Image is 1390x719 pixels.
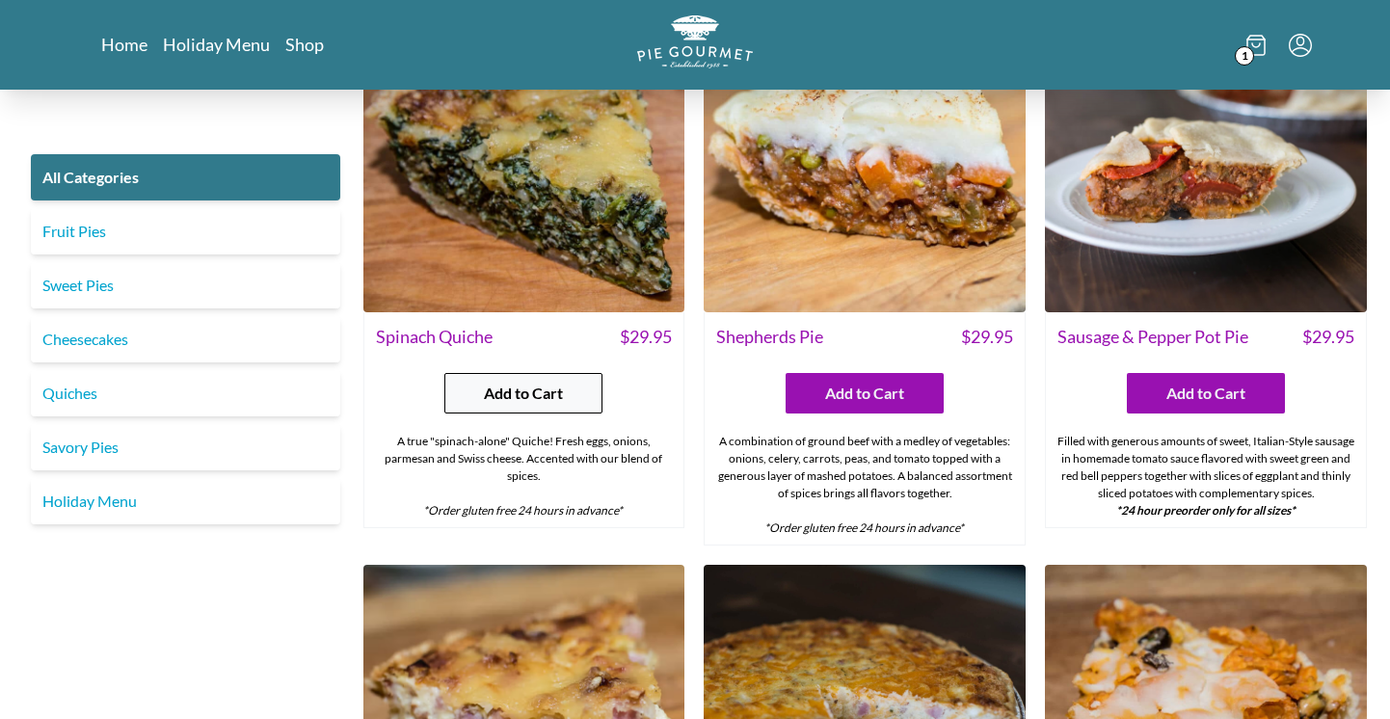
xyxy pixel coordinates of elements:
a: Sweet Pies [31,262,340,308]
span: Spinach Quiche [376,324,493,350]
a: Cheesecakes [31,316,340,362]
em: *Order gluten free 24 hours in advance* [764,520,964,535]
span: Add to Cart [1166,382,1245,405]
span: $ 29.95 [1302,324,1354,350]
a: Savory Pies [31,424,340,470]
strong: *24 hour preorder only for all sizes* [1116,503,1296,518]
span: Shepherds Pie [716,324,823,350]
div: A true "spinach-alone" Quiche! Fresh eggs, onions, parmesan and Swiss cheese. Accented with our b... [364,425,684,527]
a: Home [101,33,147,56]
button: Add to Cart [444,373,602,413]
span: Sausage & Pepper Pot Pie [1057,324,1248,350]
em: *Order gluten free 24 hours in advance* [423,503,623,518]
a: Quiches [31,370,340,416]
a: Holiday Menu [31,478,340,524]
span: Add to Cart [825,382,904,405]
button: Add to Cart [1127,373,1285,413]
button: Add to Cart [786,373,944,413]
button: Menu [1289,34,1312,57]
a: Fruit Pies [31,208,340,254]
span: 1 [1235,46,1254,66]
span: Add to Cart [484,382,563,405]
a: Holiday Menu [163,33,270,56]
a: All Categories [31,154,340,200]
div: A combination of ground beef with a medley of vegetables: onions, celery, carrots, peas, and toma... [705,425,1025,545]
img: logo [637,15,753,68]
span: $ 29.95 [620,324,672,350]
a: Logo [637,15,753,74]
span: $ 29.95 [961,324,1013,350]
div: Filled with generous amounts of sweet, Italian-Style sausage in homemade tomato sauce flavored wi... [1046,425,1366,527]
a: Shop [285,33,324,56]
